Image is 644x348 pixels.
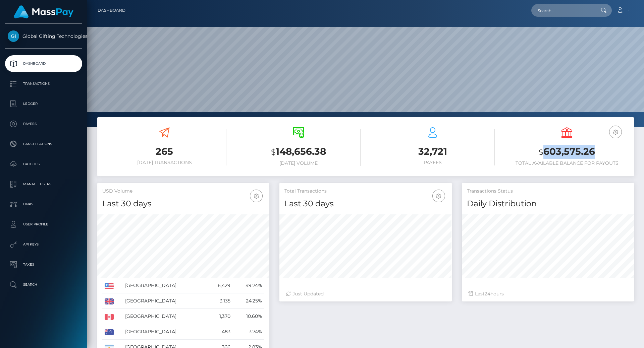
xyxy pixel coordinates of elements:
[8,179,79,189] p: Manage Users
[105,329,114,335] img: AU.png
[233,324,264,340] td: 3.74%
[5,236,82,253] a: API Keys
[467,198,629,210] h4: Daily Distribution
[286,290,445,297] div: Just Updated
[485,291,490,297] span: 24
[8,119,79,129] p: Payees
[8,239,79,250] p: API Keys
[5,55,82,72] a: Dashboard
[105,283,114,289] img: US.png
[505,145,629,159] h3: 603,575.26
[207,293,233,309] td: 3,135
[8,199,79,209] p: Links
[271,147,276,157] small: $
[236,145,361,159] h3: 148,656.38
[233,278,264,293] td: 49.74%
[207,324,233,340] td: 483
[102,188,264,195] h5: USD Volume
[284,198,446,210] h4: Last 30 days
[8,30,19,42] img: Global Gifting Technologies Inc
[207,278,233,293] td: 6,429
[467,188,629,195] h5: Transactions Status
[284,188,446,195] h5: Total Transactions
[5,176,82,193] a: Manage Users
[469,290,627,297] div: Last hours
[5,136,82,152] a: Cancellations
[5,95,82,112] a: Ledger
[8,79,79,89] p: Transactions
[5,256,82,273] a: Taxes
[123,324,207,340] td: [GEOGRAPHIC_DATA]
[123,293,207,309] td: [GEOGRAPHIC_DATA]
[233,309,264,324] td: 10.60%
[123,309,207,324] td: [GEOGRAPHIC_DATA]
[539,147,543,157] small: $
[8,99,79,109] p: Ledger
[8,260,79,270] p: Taxes
[8,280,79,290] p: Search
[233,293,264,309] td: 24.25%
[5,156,82,172] a: Batches
[102,198,264,210] h4: Last 30 days
[98,3,125,17] a: Dashboard
[371,145,495,158] h3: 32,721
[236,160,361,166] h6: [DATE] Volume
[102,160,226,165] h6: [DATE] Transactions
[8,139,79,149] p: Cancellations
[207,309,233,324] td: 1,370
[105,298,114,304] img: GB.png
[5,196,82,213] a: Links
[5,276,82,293] a: Search
[105,314,114,320] img: CA.png
[371,160,495,165] h6: Payees
[123,278,207,293] td: [GEOGRAPHIC_DATA]
[531,4,594,17] input: Search...
[5,116,82,132] a: Payees
[5,75,82,92] a: Transactions
[102,145,226,158] h3: 265
[505,160,629,166] h6: Total Available Balance for Payouts
[8,219,79,229] p: User Profile
[5,216,82,233] a: User Profile
[8,159,79,169] p: Batches
[14,5,73,18] img: MassPay Logo
[5,33,82,39] span: Global Gifting Technologies Inc
[8,59,79,69] p: Dashboard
